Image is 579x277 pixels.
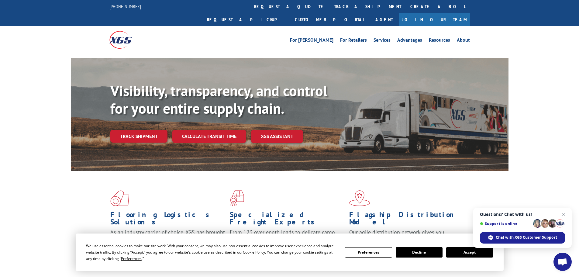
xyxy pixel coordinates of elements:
a: For [PERSON_NAME] [290,38,333,44]
p: From 123 overlength loads to delicate cargo, our experienced staff knows the best way to move you... [230,229,345,256]
div: Cookie Consent Prompt [76,234,504,271]
img: xgs-icon-focused-on-flooring-red [230,190,244,206]
div: We use essential cookies to make our site work. With your consent, we may also use non-essential ... [86,243,338,262]
a: XGS ASSISTANT [251,130,303,143]
button: Accept [446,247,493,258]
a: Join Our Team [399,13,470,26]
a: For Retailers [340,38,367,44]
span: As an industry carrier of choice, XGS has brought innovation and dedication to flooring logistics... [110,229,225,250]
a: Agent [369,13,399,26]
a: Advantages [397,38,422,44]
a: Resources [429,38,450,44]
h1: Flooring Logistics Solutions [110,211,225,229]
a: About [457,38,470,44]
button: Decline [396,247,443,258]
span: Chat with XGS Customer Support [496,235,557,240]
a: Open chat [553,253,572,271]
a: Request a pickup [202,13,290,26]
span: Support is online [480,221,531,226]
img: xgs-icon-flagship-distribution-model-red [349,190,370,206]
h1: Specialized Freight Experts [230,211,345,229]
b: Visibility, transparency, and control for your entire supply chain. [110,81,327,118]
img: xgs-icon-total-supply-chain-intelligence-red [110,190,129,206]
a: [PHONE_NUMBER] [109,3,141,9]
a: Customer Portal [290,13,369,26]
button: Preferences [345,247,392,258]
span: Chat with XGS Customer Support [480,232,565,244]
a: Track shipment [110,130,167,143]
h1: Flagship Distribution Model [349,211,464,229]
a: Services [374,38,391,44]
span: Questions? Chat with us! [480,212,565,217]
a: Calculate transit time [172,130,246,143]
span: Our agile distribution network gives you nationwide inventory management on demand. [349,229,461,243]
span: Preferences [121,256,142,261]
span: Cookie Policy [243,250,265,255]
